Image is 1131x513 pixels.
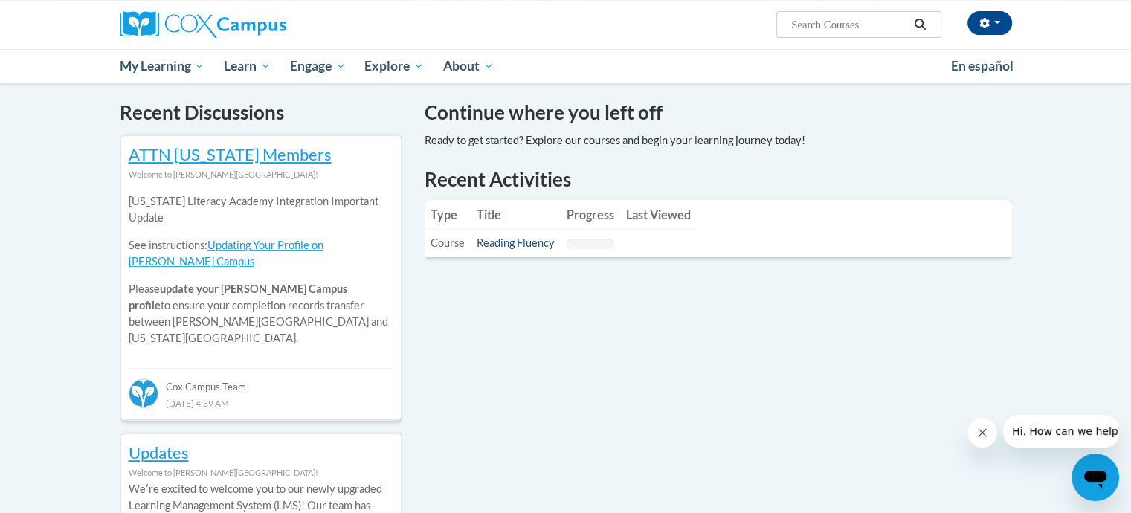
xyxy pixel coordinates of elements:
[224,57,271,75] span: Learn
[967,418,997,448] iframe: Close message
[129,442,189,462] a: Updates
[471,200,561,230] th: Title
[431,236,465,249] span: Course
[425,200,471,230] th: Type
[129,368,393,395] div: Cox Campus Team
[129,465,393,481] div: Welcome to [PERSON_NAME][GEOGRAPHIC_DATA]!
[214,49,280,83] a: Learn
[477,236,555,249] a: Reading Fluency
[425,166,1012,193] h1: Recent Activities
[129,283,347,312] b: update your [PERSON_NAME] Campus profile
[129,395,393,411] div: [DATE] 4:39 AM
[909,16,931,33] button: Search
[951,58,1014,74] span: En español
[443,57,494,75] span: About
[110,49,215,83] a: My Learning
[1003,415,1119,448] iframe: Message from company
[129,193,393,226] p: [US_STATE] Literacy Academy Integration Important Update
[119,57,204,75] span: My Learning
[129,237,393,270] p: See instructions:
[941,51,1023,82] a: En español
[364,57,424,75] span: Explore
[129,239,323,268] a: Updating Your Profile on [PERSON_NAME] Campus
[129,144,332,164] a: ATTN [US_STATE] Members
[620,200,697,230] th: Last Viewed
[9,10,120,22] span: Hi. How can we help?
[425,98,1012,127] h4: Continue where you left off
[120,11,402,38] a: Cox Campus
[355,49,434,83] a: Explore
[561,200,620,230] th: Progress
[790,16,909,33] input: Search Courses
[434,49,503,83] a: About
[280,49,355,83] a: Engage
[120,11,286,38] img: Cox Campus
[967,11,1012,35] button: Account Settings
[129,378,158,408] img: Cox Campus Team
[129,167,393,183] div: Welcome to [PERSON_NAME][GEOGRAPHIC_DATA]!
[290,57,346,75] span: Engage
[1072,454,1119,501] iframe: Button to launch messaging window
[97,49,1034,83] div: Main menu
[120,98,402,127] h4: Recent Discussions
[129,183,393,358] div: Please to ensure your completion records transfer between [PERSON_NAME][GEOGRAPHIC_DATA] and [US_...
